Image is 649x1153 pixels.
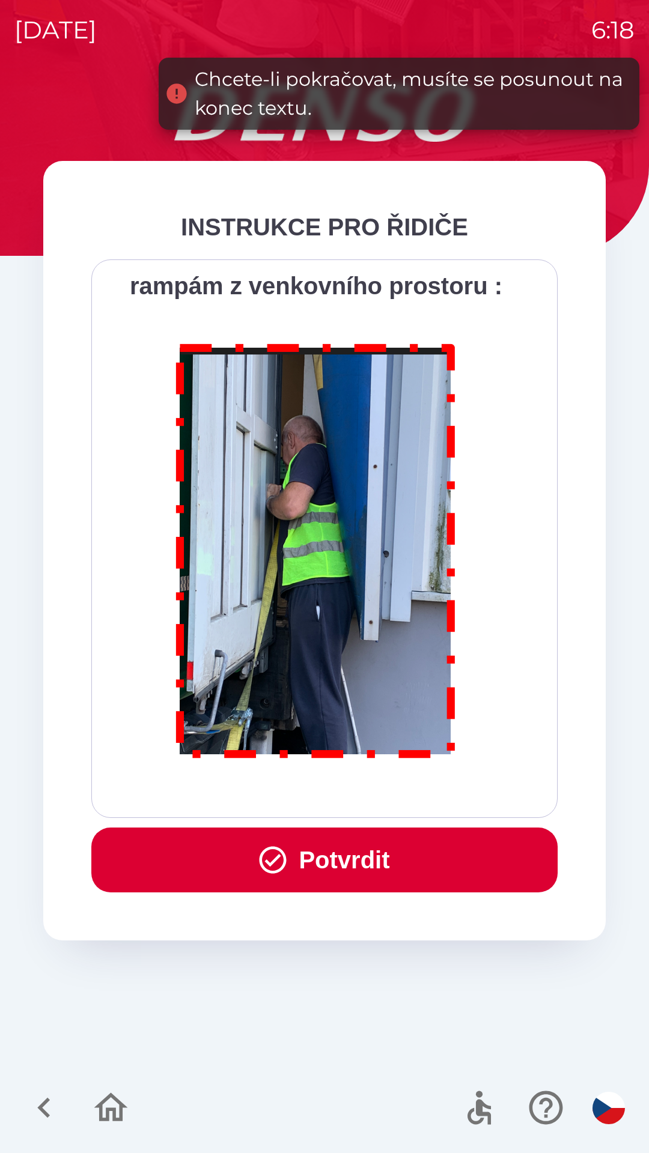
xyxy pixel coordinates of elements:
[195,65,627,123] div: Chcete-li pokračovat, musíte se posunout na konec textu.
[43,84,606,142] img: Logo
[162,328,470,769] img: M8MNayrTL6gAAAABJRU5ErkJggg==
[91,828,558,892] button: Potvrdit
[591,12,635,48] p: 6:18
[91,209,558,245] div: INSTRUKCE PRO ŘIDIČE
[14,12,97,48] p: [DATE]
[593,1092,625,1124] img: cs flag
